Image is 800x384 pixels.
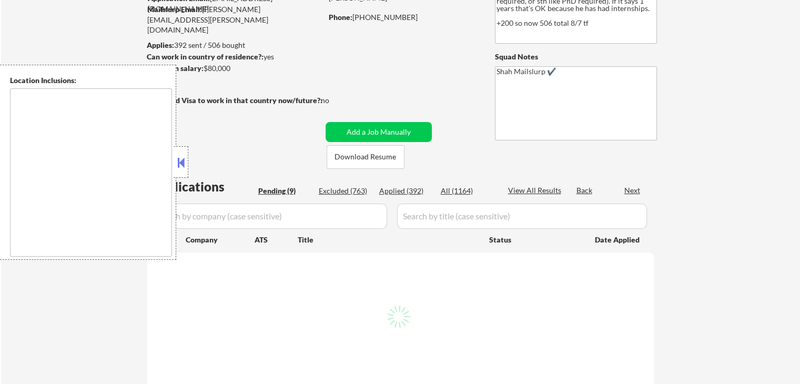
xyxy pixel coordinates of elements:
[10,75,172,86] div: Location Inclusions:
[147,96,322,105] strong: Will need Visa to work in that country now/future?:
[489,230,580,249] div: Status
[147,40,322,50] div: 392 sent / 506 bought
[595,235,641,245] div: Date Applied
[329,13,352,22] strong: Phone:
[147,52,264,61] strong: Can work in country of residence?:
[255,235,298,245] div: ATS
[147,63,322,74] div: $80,000
[147,41,174,49] strong: Applies:
[495,52,657,62] div: Squad Notes
[186,235,255,245] div: Company
[150,180,255,193] div: Applications
[150,204,387,229] input: Search by company (case sensitive)
[298,235,479,245] div: Title
[147,4,322,35] div: [PERSON_NAME][EMAIL_ADDRESS][PERSON_NAME][DOMAIN_NAME]
[319,186,371,196] div: Excluded (763)
[379,186,432,196] div: Applied (392)
[508,185,564,196] div: View All Results
[258,186,311,196] div: Pending (9)
[397,204,647,229] input: Search by title (case sensitive)
[327,145,404,169] button: Download Resume
[441,186,493,196] div: All (1164)
[147,52,319,62] div: yes
[321,95,351,106] div: no
[147,64,204,73] strong: Minimum salary:
[326,122,432,142] button: Add a Job Manually
[147,5,202,14] strong: Mailslurp Email:
[624,185,641,196] div: Next
[329,12,478,23] div: [PHONE_NUMBER]
[576,185,593,196] div: Back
